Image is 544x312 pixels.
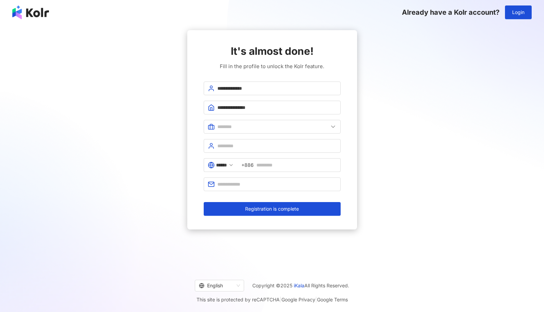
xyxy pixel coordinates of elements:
span: | [280,297,281,302]
img: logo [12,5,49,19]
span: Login [512,10,524,15]
button: Login [505,5,532,19]
a: Google Privacy [281,297,315,302]
span: Registration is complete [245,206,299,212]
span: Already have a Kolr account? [402,8,499,16]
span: Fill in the profile to unlock the Kolr feature. [220,62,324,71]
span: This site is protected by reCAPTCHA [197,296,348,304]
span: Copyright © 2025 All Rights Reserved. [252,282,349,290]
span: It's almost done! [231,44,314,58]
a: iKala [294,283,304,288]
div: English [199,280,234,291]
a: Google Terms [317,297,348,302]
button: Registration is complete [204,202,341,216]
span: +886 [241,161,254,169]
span: | [315,297,317,302]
